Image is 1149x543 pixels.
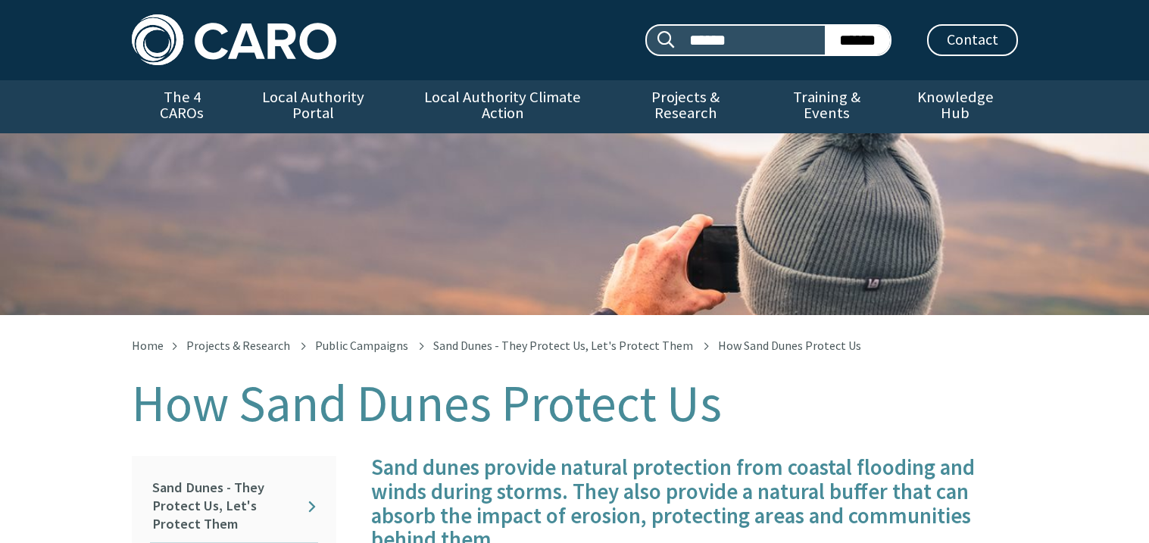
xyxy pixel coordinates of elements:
a: Training & Events [760,80,893,133]
a: Sand Dunes - They Protect Us, Let's Protect Them [433,338,693,353]
a: Local Authority Portal [233,80,395,133]
a: Projects & Research [610,80,760,133]
img: Caro logo [132,14,336,65]
h1: How Sand Dunes Protect Us [132,376,1018,432]
a: Projects & Research [186,338,290,353]
span: How Sand Dunes Protect Us [718,338,861,353]
a: Local Authority Climate Action [395,80,610,133]
a: Home [132,338,164,353]
a: Knowledge Hub [893,80,1017,133]
a: Sand Dunes - They Protect Us, Let's Protect Them [150,470,318,542]
a: Contact [927,24,1018,56]
a: The 4 CAROs [132,80,233,133]
a: Public Campaigns [315,338,408,353]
